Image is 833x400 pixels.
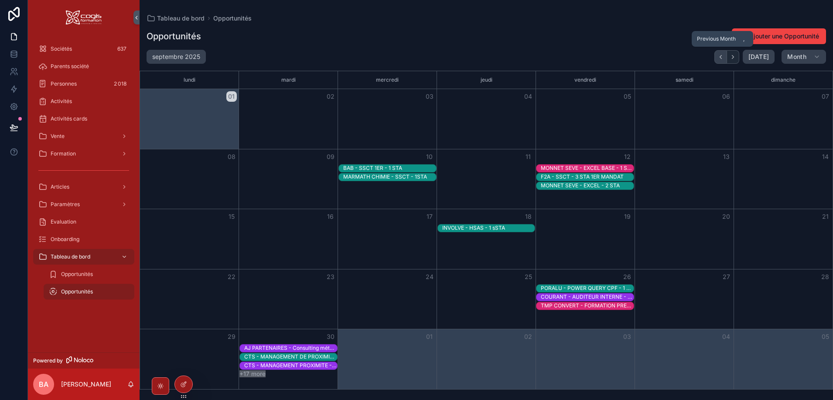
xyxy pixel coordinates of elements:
[33,59,134,74] a: Parents société
[424,331,435,342] button: 01
[240,71,336,89] div: mardi
[33,41,134,57] a: Sociétés637
[28,35,140,311] div: scrollable content
[523,272,533,282] button: 25
[622,152,632,162] button: 12
[541,302,634,310] div: TMP CONVERT - FORMATION PRESCRIPTEUR
[33,231,134,247] a: Onboarding
[44,284,134,300] a: Opportunités
[51,45,72,52] span: Sociétés
[33,249,134,265] a: Tableau de bord
[51,80,77,87] span: Personnes
[541,164,634,172] div: MONNET SEVE - EXCEL BASE - 1 STA
[244,344,337,352] div: AJ PARTENAIRES - Consulting méthode calcul indemnités
[782,50,826,64] button: Month
[51,201,80,208] span: Paramètres
[226,331,237,342] button: 29
[424,272,435,282] button: 24
[51,218,76,225] span: Evaluation
[787,53,806,61] span: Month
[33,128,134,144] a: Vente
[325,272,336,282] button: 23
[732,28,826,44] button: Ajouter une Opportunité
[541,173,624,181] div: F2A - SSCT - 3 STA 1ER MANDAT
[33,111,134,127] a: Activités cards
[141,71,237,89] div: lundi
[537,71,633,89] div: vendredi
[541,293,634,300] div: COURANT - AUDITEUR INTERNE - 2 sta
[697,35,736,42] span: Previous Month
[226,152,237,162] button: 08
[424,152,435,162] button: 10
[820,272,830,282] button: 28
[51,63,89,70] span: Parents société
[424,91,435,102] button: 03
[622,331,632,342] button: 03
[541,182,620,190] div: MONNET SEVE - EXCEL - 2 STA
[541,302,634,309] div: TMP CONVERT - FORMATION PRESCRIPTEUR
[325,152,336,162] button: 09
[39,379,48,390] span: BA
[343,165,402,172] div: BAB - SSCT 1ER - 1 STA
[343,173,427,181] div: MARMATH CHIMIE - SSCT - 1STA
[721,331,731,342] button: 04
[51,133,65,140] span: Vente
[33,179,134,195] a: Articles
[523,331,533,342] button: 02
[343,164,402,172] div: BAB - SSCT 1ER - 1 STA
[157,14,205,23] span: Tableau de bord
[239,370,266,377] button: +17 more
[442,224,505,232] div: INVOLVE - HSAS - 1 sSTA
[244,345,337,352] div: AJ PARTENAIRES - Consulting méthode calcul indemnités
[147,30,201,42] h1: Opportunités
[541,165,634,172] div: MONNET SEVE - EXCEL BASE - 1 STA
[33,93,134,109] a: Activités
[51,115,87,122] span: Activités cards
[438,71,534,89] div: jeudi
[721,91,731,102] button: 06
[61,271,93,278] span: Opportunités
[541,182,620,189] div: MONNET SEVE - EXCEL - 2 STA
[523,91,533,102] button: 04
[226,211,237,222] button: 15
[33,214,134,230] a: Evaluation
[147,14,205,23] a: Tableau de bord
[140,71,833,390] div: Month View
[325,331,336,342] button: 30
[226,272,237,282] button: 22
[622,272,632,282] button: 26
[523,152,533,162] button: 11
[714,50,727,64] button: Back
[721,211,731,222] button: 20
[325,211,336,222] button: 16
[820,211,830,222] button: 21
[61,380,111,389] p: [PERSON_NAME]
[541,284,634,292] div: PORALU - POWER QUERY CPF - 1 STA
[66,10,102,24] img: App logo
[244,353,337,361] div: CTS - MANAGEMENT DE PROXIMITE - INTER
[51,150,76,157] span: Formation
[721,152,731,162] button: 13
[636,71,732,89] div: samedi
[61,288,93,295] span: Opportunités
[523,211,533,222] button: 18
[820,331,830,342] button: 05
[442,224,505,231] div: INVOLVE - HSAS - 1 sSTA
[51,236,79,243] span: Onboarding
[325,91,336,102] button: 02
[748,53,769,61] span: [DATE]
[622,211,632,222] button: 19
[33,197,134,212] a: Paramètres
[820,152,830,162] button: 14
[339,71,435,89] div: mercredi
[743,50,775,64] button: [DATE]
[115,44,129,54] div: 637
[721,272,731,282] button: 27
[33,146,134,162] a: Formation
[820,91,830,102] button: 07
[33,76,134,92] a: Personnes2 018
[541,173,624,180] div: F2A - SSCT - 3 STA 1ER MANDAT
[541,285,634,292] div: PORALU - POWER QUERY CPF - 1 STA
[244,353,337,360] div: CTS - MANAGEMENT DE PROXIMITE - INTER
